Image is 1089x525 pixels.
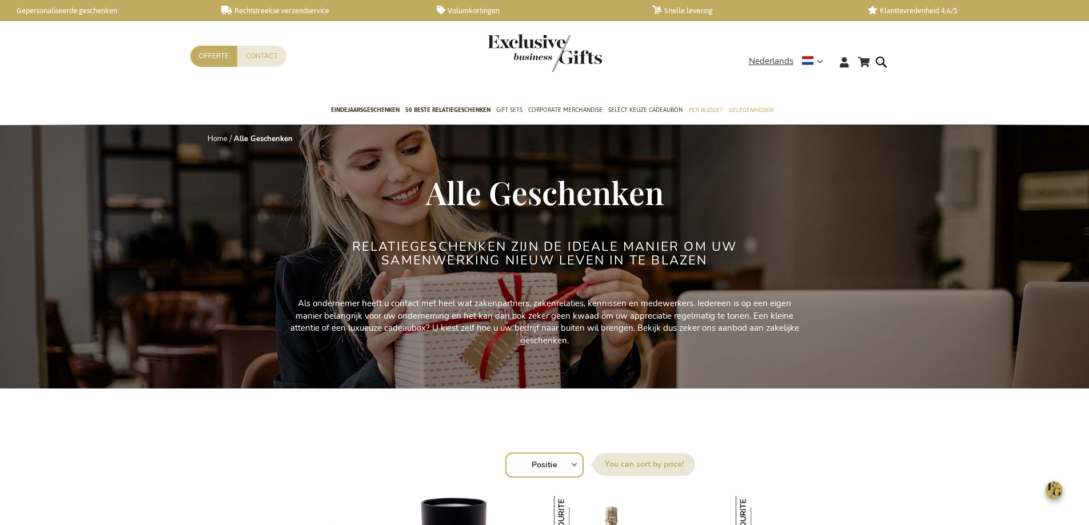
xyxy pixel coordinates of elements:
a: Offerte [190,46,237,67]
span: Nederlands [749,55,793,68]
strong: Alle Geschenken [234,134,293,144]
p: Als ondernemer heeft u contact met heel wat zakenpartners, zakenrelaties, kennissen en medewerker... [288,298,802,347]
span: Select Keuze Cadeaubon [608,104,683,116]
span: Per Budget [688,104,723,116]
a: Rechtstreekse verzendservice [221,6,418,15]
a: Klanttevredenheid 4,6/5 [868,6,1065,15]
a: store logo [488,34,545,72]
img: Exclusive Business gifts logo [488,34,602,72]
a: Contact [237,46,286,67]
label: Sorteer op [593,453,695,476]
a: Volumkortingen [437,6,634,15]
a: Home [208,134,228,144]
span: Eindejaarsgeschenken [331,104,400,116]
span: Gift Sets [496,104,522,116]
h2: Relatiegeschenken zijn de ideale manier om uw samenwerking nieuw leven in te blazen [330,240,759,267]
span: Alle Geschenken [426,171,664,213]
span: Corporate Merchandise [528,104,603,116]
div: Nederlands [749,55,831,68]
a: Gepersonaliseerde geschenken [6,6,203,15]
span: Gelegenheden [728,104,773,116]
span: 50 beste relatiegeschenken [405,104,490,116]
a: Snelle levering [652,6,849,15]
